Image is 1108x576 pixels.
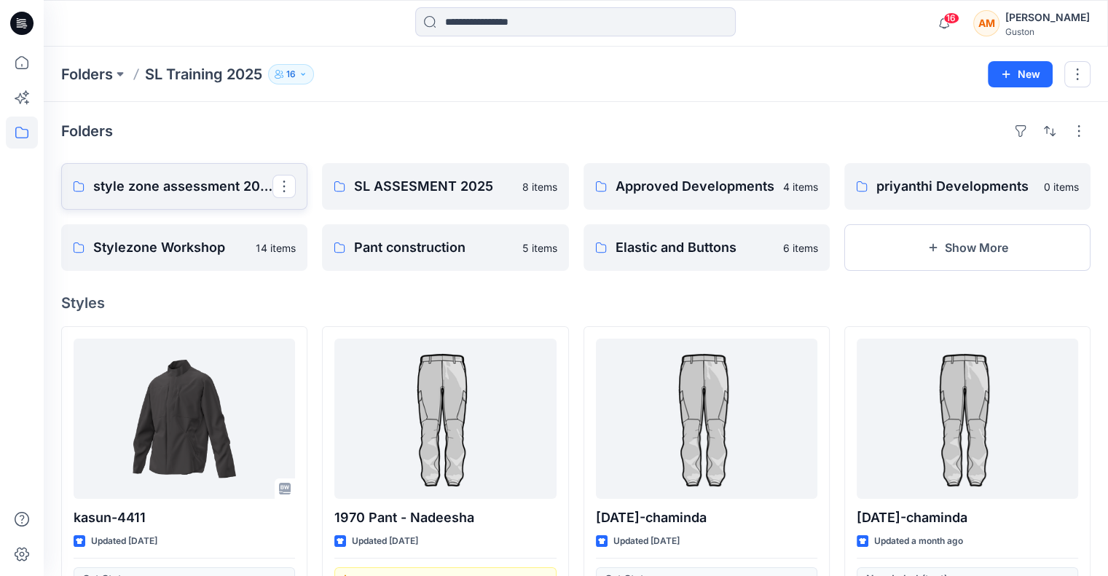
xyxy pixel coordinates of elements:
[584,224,830,271] a: Elastic and Buttons6 items
[1005,26,1090,37] div: Guston
[334,339,556,499] a: 1970 Pant - Nadeesha
[286,66,296,82] p: 16
[61,122,113,140] h4: Folders
[74,508,295,528] p: kasun-4411
[613,534,680,549] p: Updated [DATE]
[584,163,830,210] a: Approved Developments4 items
[857,508,1078,528] p: [DATE]-chaminda
[61,163,307,210] a: style zone assessment 2025
[352,534,418,549] p: Updated [DATE]
[522,240,557,256] p: 5 items
[61,64,113,84] a: Folders
[844,163,1091,210] a: priyanthi Developments0 items
[596,508,817,528] p: [DATE]-chaminda
[616,237,774,258] p: Elastic and Buttons
[616,176,774,197] p: Approved Developments
[943,12,959,24] span: 16
[783,240,818,256] p: 6 items
[61,224,307,271] a: Stylezone Workshop14 items
[844,224,1091,271] button: Show More
[322,163,568,210] a: SL ASSESMENT 20258 items
[857,339,1078,499] a: 09-07-2025-chaminda
[93,176,272,197] p: style zone assessment 2025
[874,534,963,549] p: Updated a month ago
[91,534,157,549] p: Updated [DATE]
[354,237,513,258] p: Pant construction
[1044,179,1079,194] p: 0 items
[268,64,314,84] button: 16
[93,237,247,258] p: Stylezone Workshop
[988,61,1053,87] button: New
[596,339,817,499] a: 09-07-2025-chaminda
[783,179,818,194] p: 4 items
[334,508,556,528] p: 1970 Pant - Nadeesha
[354,176,513,197] p: SL ASSESMENT 2025
[1005,9,1090,26] div: [PERSON_NAME]
[61,294,1091,312] h4: Styles
[256,240,296,256] p: 14 items
[145,64,262,84] p: SL Training 2025
[876,176,1035,197] p: priyanthi Developments
[322,224,568,271] a: Pant construction5 items
[522,179,557,194] p: 8 items
[74,339,295,499] a: kasun-4411
[973,10,999,36] div: AM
